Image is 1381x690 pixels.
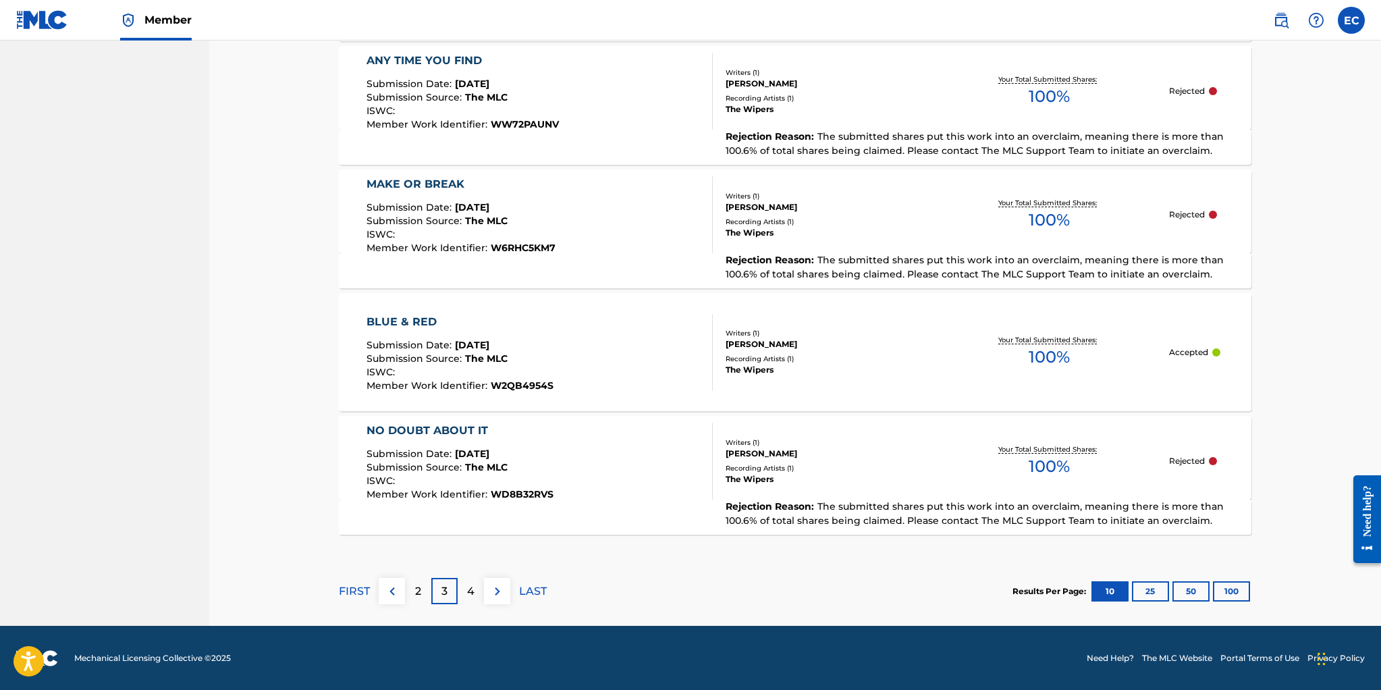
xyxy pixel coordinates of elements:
span: Rejection Reason : [726,130,817,142]
span: Submission Date : [367,201,455,213]
span: The submitted shares put this work into an overclaim, meaning there is more than 100.6% of total ... [726,130,1224,157]
div: The Wipers [726,103,929,115]
span: Member Work Identifier : [367,379,491,392]
div: Writers ( 1 ) [726,328,929,338]
span: Submission Source : [367,215,465,227]
a: Portal Terms of Use [1220,652,1299,664]
div: The Wipers [726,227,929,239]
span: Member [144,12,192,28]
span: Rejection Reason : [726,254,817,266]
div: NO DOUBT ABOUT IT [367,423,553,439]
img: left [384,583,400,600]
div: The Wipers [726,364,929,376]
p: 2 [415,583,421,600]
span: W6RHC5KM7 [491,242,556,254]
div: [PERSON_NAME] [726,338,929,350]
button: 50 [1172,581,1210,602]
span: [DATE] [455,448,489,460]
span: Submission Date : [367,78,455,90]
p: 3 [441,583,448,600]
span: The MLC [465,461,508,473]
p: Your Total Submitted Shares: [998,74,1100,84]
div: Recording Artists ( 1 ) [726,463,929,473]
div: BLUE & RED [367,314,553,330]
img: search [1273,12,1289,28]
img: logo [16,650,58,666]
div: [PERSON_NAME] [726,448,929,460]
img: MLC Logo [16,10,68,30]
iframe: Resource Center [1343,465,1381,573]
a: Public Search [1268,7,1295,34]
a: ANY TIME YOU FINDSubmission Date:[DATE]Submission Source:The MLCISWC:Member Work Identifier:WW72P... [339,46,1251,165]
span: WW72PAUNV [491,118,559,130]
div: Writers ( 1 ) [726,191,929,201]
span: Mechanical Licensing Collective © 2025 [74,652,231,664]
a: The MLC Website [1142,652,1212,664]
p: 4 [467,583,475,600]
span: 100 % [1029,454,1070,479]
p: Your Total Submitted Shares: [998,444,1100,454]
span: The MLC [465,215,508,227]
div: Writers ( 1 ) [726,68,929,78]
span: 100 % [1029,345,1070,369]
span: ISWC : [367,105,398,117]
p: LAST [519,583,547,600]
div: Help [1303,7,1330,34]
p: Results Per Page: [1012,585,1089,598]
span: ISWC : [367,475,398,487]
a: NO DOUBT ABOUT ITSubmission Date:[DATE]Submission Source:The MLCISWC:Member Work Identifier:WD8B3... [339,416,1251,535]
div: User Menu [1338,7,1365,34]
a: Privacy Policy [1307,652,1365,664]
span: WD8B32RVS [491,488,553,500]
img: right [489,583,506,600]
div: Writers ( 1 ) [726,437,929,448]
p: Rejected [1169,209,1205,221]
a: MAKE OR BREAKSubmission Date:[DATE]Submission Source:The MLCISWC:Member Work Identifier:W6RHC5KM7... [339,169,1251,288]
iframe: Chat Widget [1314,625,1381,690]
span: The submitted shares put this work into an overclaim, meaning there is more than 100.6% of total ... [726,254,1224,280]
p: Rejected [1169,455,1205,467]
p: Rejected [1169,85,1205,97]
p: Your Total Submitted Shares: [998,198,1100,208]
span: Submission Source : [367,352,465,365]
span: Member Work Identifier : [367,488,491,500]
p: Accepted [1169,346,1208,359]
span: Submission Date : [367,339,455,351]
span: Member Work Identifier : [367,118,491,130]
img: Top Rightsholder [120,12,136,28]
a: BLUE & REDSubmission Date:[DATE]Submission Source:The MLCISWC:Member Work Identifier:W2QB4954SWri... [339,293,1251,411]
span: ISWC : [367,366,398,378]
span: [DATE] [455,201,489,213]
span: 100 % [1029,84,1070,109]
div: Recording Artists ( 1 ) [726,93,929,103]
div: [PERSON_NAME] [726,78,929,90]
span: [DATE] [455,78,489,90]
button: 10 [1091,581,1129,602]
div: ANY TIME YOU FIND [367,53,559,69]
span: W2QB4954S [491,379,553,392]
div: Drag [1318,639,1326,679]
button: 25 [1132,581,1169,602]
img: help [1308,12,1324,28]
div: Recording Artists ( 1 ) [726,354,929,364]
span: Submission Date : [367,448,455,460]
div: The Wipers [726,473,929,485]
span: Member Work Identifier : [367,242,491,254]
span: The submitted shares put this work into an overclaim, meaning there is more than 100.6% of total ... [726,500,1224,527]
div: [PERSON_NAME] [726,201,929,213]
span: The MLC [465,352,508,365]
span: [DATE] [455,339,489,351]
span: The MLC [465,91,508,103]
p: Your Total Submitted Shares: [998,335,1100,345]
div: Recording Artists ( 1 ) [726,217,929,227]
button: 100 [1213,581,1250,602]
a: Need Help? [1087,652,1134,664]
span: Rejection Reason : [726,500,817,512]
span: Submission Source : [367,91,465,103]
span: Submission Source : [367,461,465,473]
div: MAKE OR BREAK [367,176,556,192]
p: FIRST [339,583,370,600]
